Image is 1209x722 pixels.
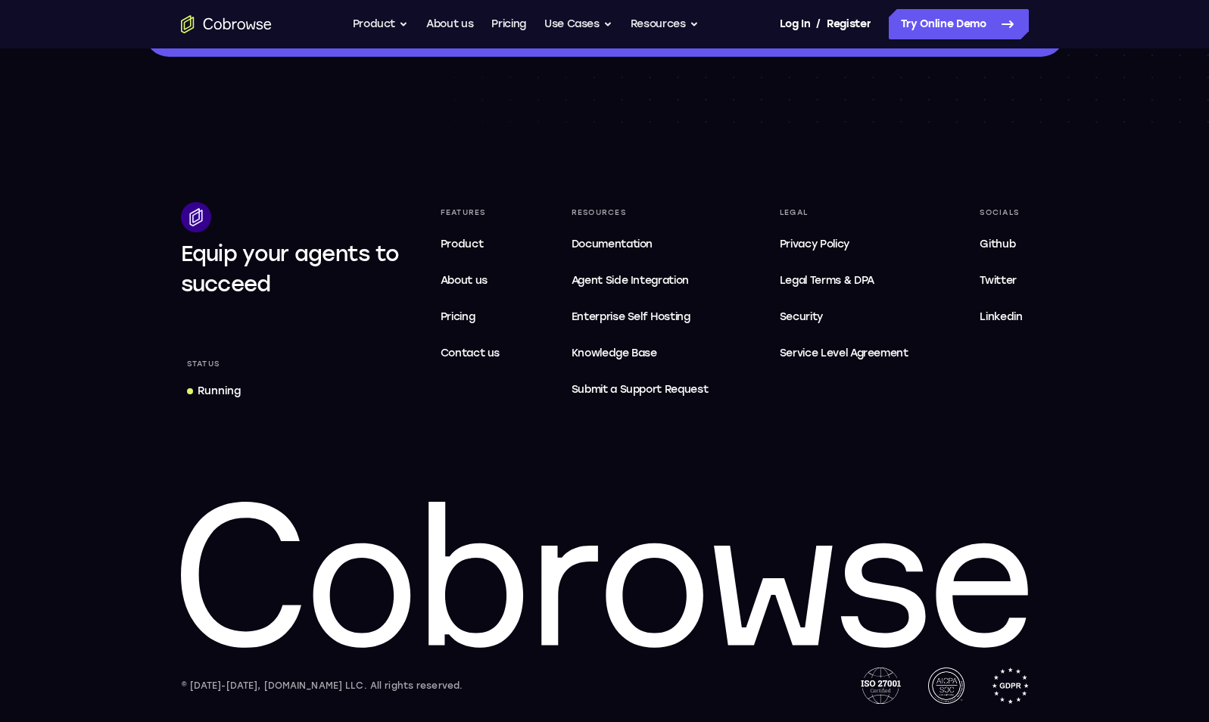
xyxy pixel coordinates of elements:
[572,272,709,290] span: Agent Side Integration
[566,266,715,296] a: Agent Side Integration
[198,384,241,399] div: Running
[572,308,709,326] span: Enterprise Self Hosting
[974,229,1028,260] a: Github
[774,302,915,332] a: Security
[353,9,409,39] button: Product
[889,9,1029,39] a: Try Online Demo
[566,229,715,260] a: Documentation
[441,274,488,287] span: About us
[980,238,1015,251] span: Github
[974,266,1028,296] a: Twitter
[181,378,247,405] a: Running
[780,238,849,251] span: Privacy Policy
[631,9,699,39] button: Resources
[861,668,900,704] img: ISO
[566,375,715,405] a: Submit a Support Request
[774,229,915,260] a: Privacy Policy
[780,344,908,363] span: Service Level Agreement
[435,338,506,369] a: Contact us
[181,353,226,375] div: Status
[992,668,1029,704] img: GDPR
[491,9,526,39] a: Pricing
[441,238,484,251] span: Product
[566,302,715,332] a: Enterprise Self Hosting
[181,678,463,693] div: © [DATE]-[DATE], [DOMAIN_NAME] LLC. All rights reserved.
[572,381,709,399] span: Submit a Support Request
[827,9,871,39] a: Register
[441,310,475,323] span: Pricing
[441,347,500,359] span: Contact us
[572,238,653,251] span: Documentation
[435,202,506,223] div: Features
[980,310,1022,323] span: Linkedin
[980,274,1017,287] span: Twitter
[435,229,506,260] a: Product
[774,266,915,296] a: Legal Terms & DPA
[181,241,400,297] span: Equip your agents to succeed
[816,15,821,33] span: /
[780,274,874,287] span: Legal Terms & DPA
[566,338,715,369] a: Knowledge Base
[435,302,506,332] a: Pricing
[774,202,915,223] div: Legal
[426,9,473,39] a: About us
[928,668,964,704] img: AICPA SOC
[774,338,915,369] a: Service Level Agreement
[780,310,823,323] span: Security
[435,266,506,296] a: About us
[544,9,612,39] button: Use Cases
[974,302,1028,332] a: Linkedin
[572,347,657,359] span: Knowledge Base
[780,9,810,39] a: Log In
[974,202,1028,223] div: Socials
[181,15,272,33] a: Go to the home page
[566,202,715,223] div: Resources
